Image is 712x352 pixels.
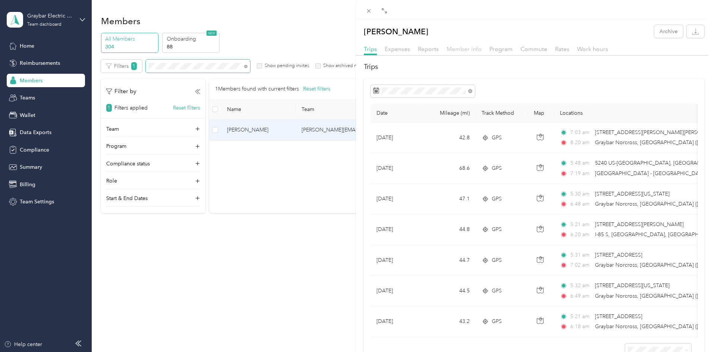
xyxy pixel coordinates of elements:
td: [DATE] [371,245,426,276]
span: [STREET_ADDRESS] [595,313,642,320]
span: Program [489,45,513,53]
p: [PERSON_NAME] [364,25,428,38]
span: GPS [492,195,502,203]
span: 5:32 am [570,282,592,290]
span: GPS [492,164,502,172]
button: Archive [654,25,683,38]
span: 7:03 am [570,129,592,137]
span: Rates [555,45,569,53]
td: [DATE] [371,184,426,215]
span: [STREET_ADDRESS][US_STATE] [595,191,670,197]
td: 44.5 [426,276,476,306]
td: [DATE] [371,276,426,306]
td: 43.2 [426,307,476,337]
span: 6:18 am [570,323,592,331]
span: [STREET_ADDRESS][US_STATE] [595,282,670,289]
td: 47.1 [426,184,476,215]
span: Member info [447,45,482,53]
td: 44.8 [426,215,476,245]
span: Commute [520,45,547,53]
span: 7:19 am [570,169,592,178]
span: 7:02 am [570,261,592,269]
span: 5:31 am [570,251,592,259]
span: [STREET_ADDRESS] [595,252,642,258]
span: Trips [364,45,377,53]
th: Mileage (mi) [426,104,476,123]
td: 68.6 [426,153,476,184]
th: Date [371,104,426,123]
th: Track Method [476,104,528,123]
span: GPS [492,225,502,234]
td: 42.8 [426,123,476,153]
span: Expenses [385,45,410,53]
iframe: Everlance-gr Chat Button Frame [670,310,712,352]
span: GPS [492,134,502,142]
th: Map [528,104,554,123]
td: [DATE] [371,307,426,337]
td: [DATE] [371,215,426,245]
span: 5:30 am [570,190,592,198]
span: 5:21 am [570,221,592,229]
td: 44.7 [426,245,476,276]
td: [DATE] [371,153,426,184]
span: [STREET_ADDRESS][PERSON_NAME] [595,221,684,228]
span: 5:48 am [570,159,592,167]
span: GPS [492,317,502,326]
span: Work hours [577,45,608,53]
span: Reports [418,45,439,53]
h2: Trips [364,62,704,72]
span: 6:48 am [570,200,592,208]
span: 5:21 am [570,313,592,321]
span: GPS [492,287,502,295]
td: [DATE] [371,123,426,153]
span: 8:20 am [570,139,592,147]
span: 6:49 am [570,292,592,300]
span: GPS [492,256,502,264]
span: 6:20 am [570,231,592,239]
